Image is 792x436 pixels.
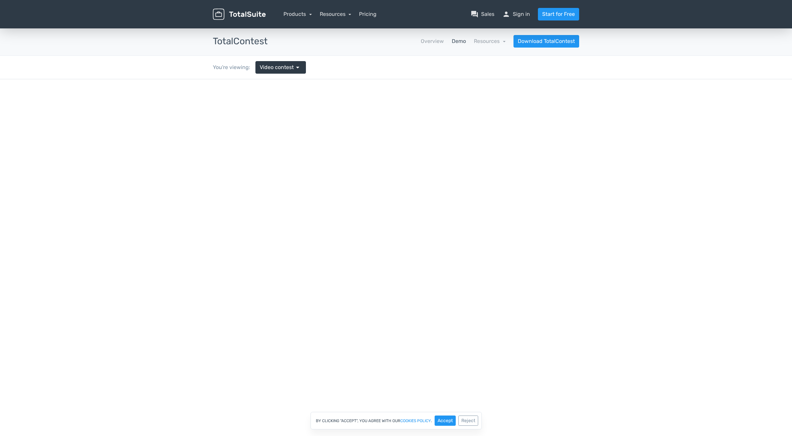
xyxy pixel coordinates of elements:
[400,419,431,423] a: cookies policy
[213,63,255,71] div: You're viewing:
[538,8,579,20] a: Start for Free
[213,9,266,20] img: TotalSuite for WordPress
[255,61,306,74] a: Video contest arrow_drop_down
[421,37,444,45] a: Overview
[513,35,579,48] a: Download TotalContest
[502,10,510,18] span: person
[471,10,478,18] span: question_answer
[458,416,478,426] button: Reject
[471,10,494,18] a: question_answerSales
[294,63,302,71] span: arrow_drop_down
[359,10,377,18] a: Pricing
[260,63,294,71] span: Video contest
[502,10,530,18] a: personSign in
[283,11,312,17] a: Products
[452,37,466,45] a: Demo
[213,36,268,47] h3: TotalContest
[320,11,351,17] a: Resources
[311,412,482,429] div: By clicking "Accept", you agree with our .
[435,416,456,426] button: Accept
[474,38,506,44] a: Resources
